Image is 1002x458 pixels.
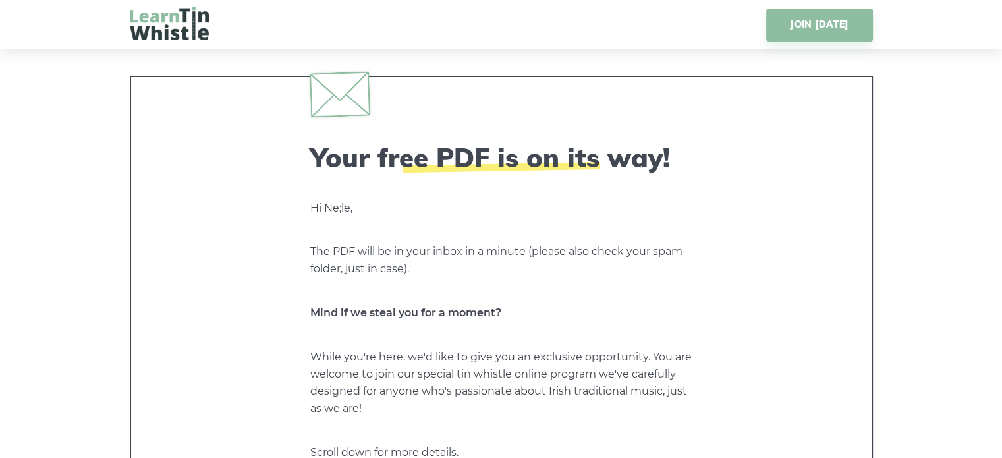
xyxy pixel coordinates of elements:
img: envelope.svg [309,71,370,117]
p: The PDF will be in your inbox in a minute (please also check your spam folder, just in case). [310,243,692,277]
img: LearnTinWhistle.com [130,7,209,40]
strong: Mind if we steal you for a moment? [310,306,501,319]
p: Hi Ne;le, [310,200,692,217]
h2: Your free PDF is on its way! [310,142,692,173]
a: JOIN [DATE] [766,9,872,42]
p: While you're here, we'd like to give you an exclusive opportunity. You are welcome to join our sp... [310,349,692,417]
